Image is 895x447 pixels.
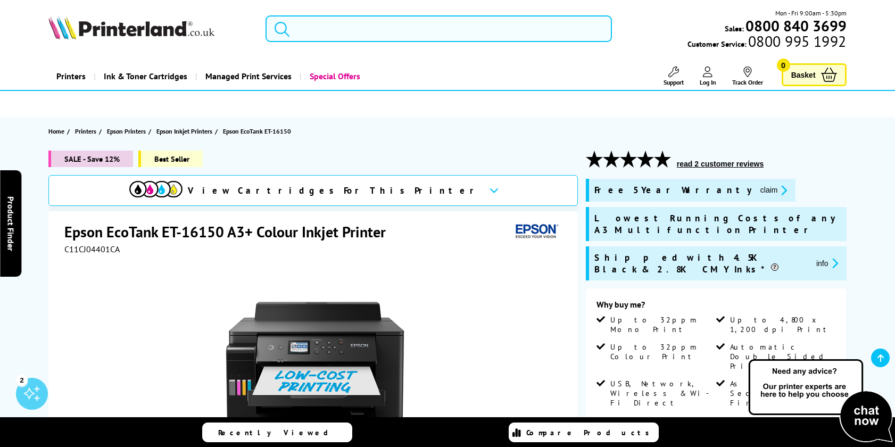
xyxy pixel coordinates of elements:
span: Up to 32ppm Colour Print [610,342,714,361]
span: Log In [700,78,716,86]
h1: Epson EcoTank ET-16150 A3+ Colour Inkjet Printer [64,222,396,242]
a: Log In [700,67,716,86]
span: Epson Printers [107,126,146,137]
span: Free 5 Year Warranty [594,184,752,196]
img: Open Live Chat window [746,358,895,445]
span: C11CJ04401CA [64,244,120,254]
b: 0800 840 3699 [745,16,847,36]
span: Best Seller [138,151,203,167]
span: Sales: [725,23,744,34]
span: View Cartridges For This Printer [188,185,480,196]
a: Managed Print Services [195,63,300,90]
button: promo-description [757,184,791,196]
span: Compare Products [526,428,655,437]
a: Recently Viewed [202,423,352,442]
img: Epson [511,222,560,242]
div: 2 [16,374,28,386]
img: cmyk-icon.svg [129,181,183,197]
a: Epson Printers [107,126,148,137]
a: Compare Products [509,423,659,442]
img: Printerland Logo [48,16,214,39]
a: Epson EcoTank ET-16150 [223,126,294,137]
span: Epson EcoTank ET-16150 [223,126,291,137]
span: 0 [777,59,790,72]
span: Up to 32ppm Mono Print [610,315,714,334]
span: Recently Viewed [218,428,339,437]
a: Home [48,126,67,137]
button: promo-description [813,257,841,269]
span: Epson Inkjet Printers [156,126,212,137]
span: Product Finder [5,196,16,251]
span: Ink & Toner Cartridges [104,63,187,90]
span: Mon - Fri 9:00am - 5:30pm [775,8,847,18]
div: Why buy me? [596,299,836,315]
span: SALE - Save 12% [48,151,133,167]
span: Printers [75,126,96,137]
a: 0800 840 3699 [744,21,847,31]
a: Special Offers [300,63,368,90]
a: Printers [75,126,99,137]
span: Shipped with 4.5K Black & 2.8K CMY Inks* [594,252,808,275]
span: USB, Network, Wireless & Wi-Fi Direct [610,379,714,408]
span: As Fast as 5.5 Seconds First page [730,379,833,408]
span: 0800 995 1992 [747,36,846,46]
a: Support [664,67,684,86]
a: Basket 0 [782,63,847,86]
a: Ink & Toner Cartridges [94,63,195,90]
span: Automatic Double Sided Printing [730,342,833,371]
span: Up to 4,800 x 1,200 dpi Print [730,315,833,334]
a: Printers [48,63,94,90]
span: Lowest Running Costs of any A3 Multifunction Printer [594,212,841,236]
button: read 2 customer reviews [674,159,767,169]
span: Support [664,78,684,86]
span: Home [48,126,64,137]
a: Printerland Logo [48,16,252,42]
span: Basket [791,68,816,82]
a: Track Order [732,67,763,86]
a: Epson Inkjet Printers [156,126,215,137]
span: Customer Service: [687,36,846,49]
